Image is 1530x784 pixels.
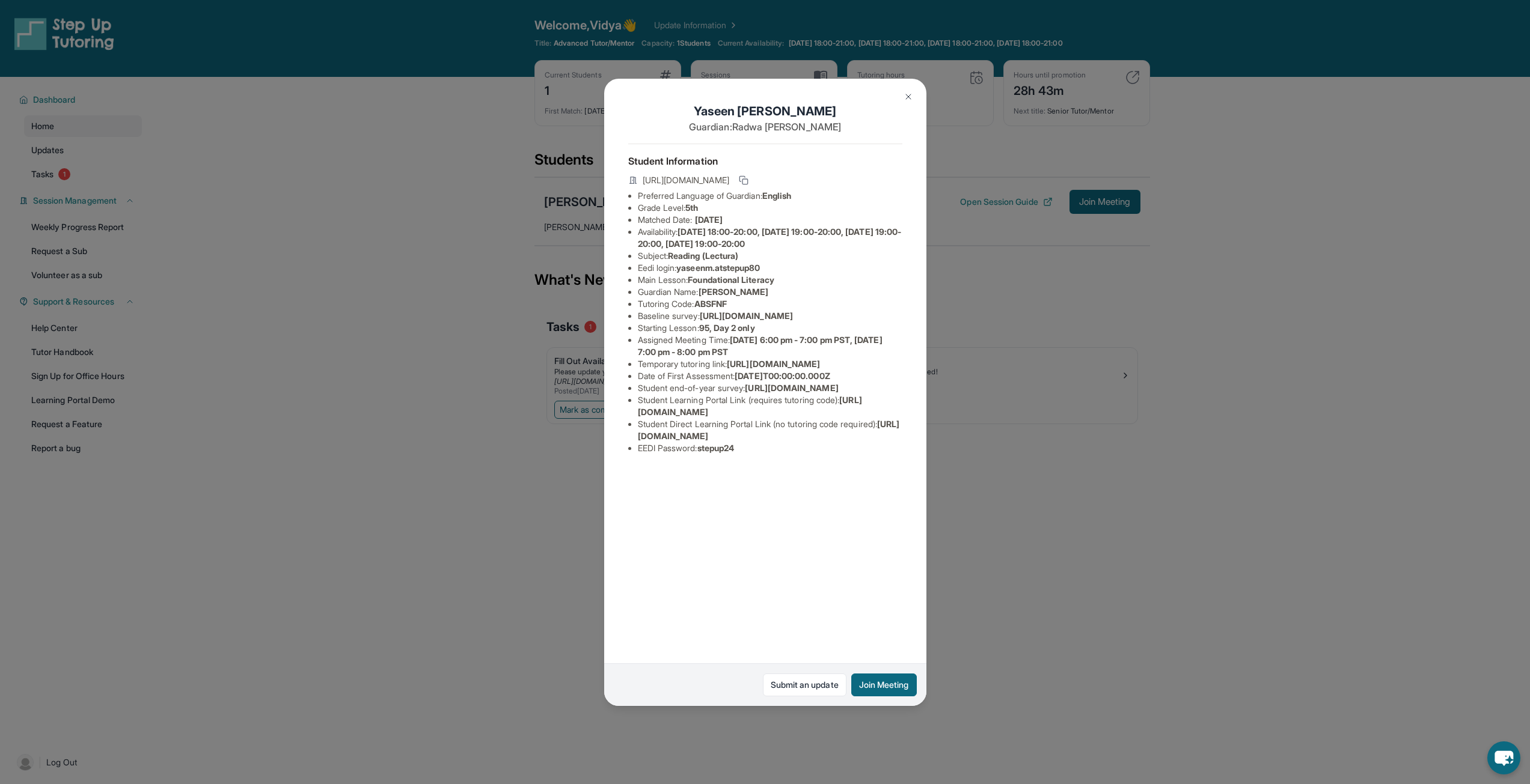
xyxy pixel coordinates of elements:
img: Close Icon [904,92,913,102]
li: Tutoring Code : [638,298,902,310]
li: Student end-of-year survey : [638,382,902,394]
button: Copy link [736,173,751,187]
h4: Student Information [628,154,902,168]
span: yaseenm.atstepup80 [676,263,760,273]
span: [DATE] 18:00-20:00, [DATE] 19:00-20:00, [DATE] 19:00-20:00, [DATE] 19:00-20:00 [638,226,902,249]
li: Student Learning Portal Link (requires tutoring code) : [638,394,902,418]
button: Join Meeting [851,673,917,696]
li: Subject : [638,250,902,262]
button: chat-button [1487,741,1520,774]
li: Preferred Language of Guardian: [638,190,902,202]
span: [URL][DOMAIN_NAME] [643,174,729,186]
span: [URL][DOMAIN_NAME] [727,359,820,369]
li: Assigned Meeting Time : [638,334,902,358]
li: Matched Date: [638,214,902,226]
span: stepup24 [697,443,735,453]
li: Guardian Name : [638,286,902,298]
li: Availability: [638,226,902,250]
p: Guardian: Radwa [PERSON_NAME] [628,120,902,134]
span: 5th [685,202,698,213]
span: [PERSON_NAME] [699,287,769,297]
li: Date of First Assessment : [638,370,902,382]
a: Submit an update [763,673,846,696]
li: Temporary tutoring link : [638,358,902,370]
span: Foundational Literacy [688,275,774,285]
li: Student Direct Learning Portal Link (no tutoring code required) : [638,418,902,442]
span: [URL][DOMAIN_NAME] [700,311,793,321]
span: [URL][DOMAIN_NAME] [745,383,838,393]
li: Main Lesson : [638,274,902,286]
span: [DATE]T00:00:00.000Z [735,371,830,381]
li: Grade Level: [638,202,902,214]
span: ABSFNF [694,299,727,309]
span: 95, Day 2 only [699,323,755,333]
span: [DATE] [695,214,723,225]
h1: Yaseen [PERSON_NAME] [628,103,902,120]
li: EEDI Password : [638,442,902,454]
li: Eedi login : [638,262,902,274]
li: Starting Lesson : [638,322,902,334]
span: [DATE] 6:00 pm - 7:00 pm PST, [DATE] 7:00 pm - 8:00 pm PST [638,335,883,357]
span: Reading (Lectura) [668,251,738,261]
span: English [762,190,792,201]
li: Baseline survey : [638,310,902,322]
